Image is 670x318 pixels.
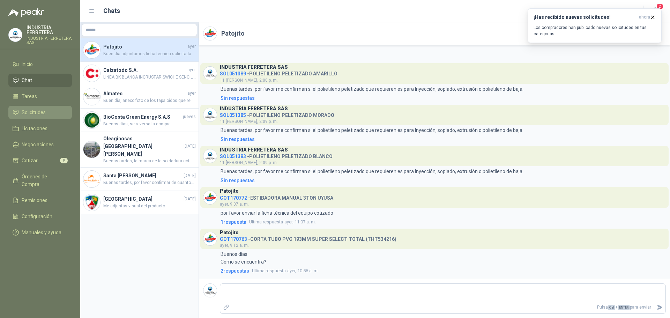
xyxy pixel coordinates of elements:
[220,111,334,117] h4: - POLIETILENO PELETIZADO MORADO
[219,177,666,184] a: Sin respuestas
[221,218,246,226] span: 1 respuesta
[221,29,245,38] h2: Patojito
[220,235,396,241] h4: - CORTA TUBO PVC 193MM SUPER SELECT TOTAL (THT534216)
[103,43,186,51] h4: Patojito
[83,171,100,187] img: Company Logo
[80,109,199,132] a: Company LogoBioCosta Green Energy S.A.SjuevesBuenos días, se reversa la compra
[220,65,288,69] h3: INDUSTRIA FERRETERA SAS
[221,126,523,134] p: Buenas tardes, por favor me confirman si el polietileno peletizado que requieren es para Inyecció...
[187,43,196,50] span: ayer
[83,194,100,211] img: Company Logo
[220,154,246,159] span: SOL051383
[8,226,72,239] a: Manuales y ayuda
[220,69,337,76] h4: - POLIETILENO PELETIZADO AMARILLO
[8,170,72,191] a: Órdenes de Compra
[534,24,656,37] p: Los compradores han publicado nuevas solicitudes en tus categorías.
[220,152,333,158] h4: - POLIETILENO PELETIZADO BLANCO
[103,172,182,179] h4: Santa [PERSON_NAME]
[220,112,246,118] span: SOL051385
[103,135,182,158] h4: Oleaginosas [GEOGRAPHIC_DATA][PERSON_NAME]
[22,229,61,236] span: Manuales y ayuda
[220,189,239,193] h3: Patojito
[103,90,186,97] h4: Almatec
[220,119,278,124] span: 11 [PERSON_NAME], 2:09 p. m.
[249,219,283,225] span: Ultima respuesta
[22,197,47,204] span: Remisiones
[221,209,333,217] p: por favor enviar la ficha técnica del equipo cotizado
[252,267,319,274] span: ayer, 10:56 a. m.
[83,42,100,58] img: Company Logo
[8,90,72,103] a: Tareas
[103,51,196,57] span: Buen dia adjuntamos ficha tecnica solicitada
[103,74,196,81] span: LINEA BK BLANCA INCRUSTAR SWICHE SENCILLO CONMUTABLE 110-220V (118Z-01 3WAY)(RETIE-[GEOGRAPHIC_DA...
[80,62,199,85] a: Company LogoCalzatodo S.A.ayerLINEA BK BLANCA INCRUSTAR SWICHE SENCILLO CONMUTABLE 110-220V (118Z...
[83,88,100,105] img: Company Logo
[618,305,630,310] span: ENTER
[219,135,666,143] a: Sin respuestas
[220,107,288,111] h3: INDUSTRIA FERRETERA SAS
[221,250,266,266] p: Buenos días Como se encuentra?
[80,191,199,214] a: Company Logo[GEOGRAPHIC_DATA][DATE]Me adjuntas visual del producto
[220,231,239,235] h3: Patojito
[8,210,72,223] a: Configuración
[219,218,666,226] a: 1respuestaUltima respuestaayer, 11:07 a. m.
[22,76,32,84] span: Chat
[649,5,662,17] button: 2
[528,8,662,43] button: ¡Has recibido nuevas solicitudes!ahora Los compradores han publicado nuevas solicitudes en tus ca...
[27,25,72,35] p: INDUSTRIA FERRETERA
[22,173,65,188] span: Órdenes de Compra
[220,193,333,200] h4: - ESTIBADORA MANUAL 3TON UYUSA
[103,121,196,127] span: Buenos días, se reversa la compra
[203,284,217,297] img: Company Logo
[656,3,664,10] span: 2
[203,191,217,204] img: Company Logo
[220,243,249,248] span: ayer, 9:12 a. m.
[22,93,37,100] span: Tareas
[654,301,665,313] button: Enviar
[220,160,278,165] span: 11 [PERSON_NAME], 2:09 p. m.
[639,14,650,20] span: ahora
[219,267,666,275] a: 2respuestasUltima respuestaayer, 10:56 a. m.
[9,28,22,42] img: Company Logo
[221,135,255,143] div: Sin respuestas
[8,58,72,71] a: Inicio
[608,305,615,310] span: Ctrl
[220,195,247,201] span: COT170772
[184,172,196,179] span: [DATE]
[22,157,38,164] span: Cotizar
[203,149,217,163] img: Company Logo
[220,202,249,207] span: ayer, 9:07 a. m.
[252,267,286,274] span: Ultima respuesta
[221,94,255,102] div: Sin respuestas
[220,71,246,76] span: SOL051389
[22,141,54,148] span: Negociaciones
[103,203,196,209] span: Me adjuntas visual del producto
[80,38,199,62] a: Company LogoPatojitoayerBuen dia adjuntamos ficha tecnica solicitada
[60,158,68,163] span: 9
[103,195,182,203] h4: [GEOGRAPHIC_DATA]
[80,168,199,191] a: Company LogoSanta [PERSON_NAME][DATE]Buenas tardes, por favor confirmar de cuantos peldaños es la...
[8,74,72,87] a: Chat
[203,232,217,245] img: Company Logo
[184,143,196,150] span: [DATE]
[22,60,33,68] span: Inicio
[8,122,72,135] a: Licitaciones
[103,113,181,121] h4: BioCosta Green Energy S.A.S
[249,219,316,225] span: ayer, 11:07 a. m.
[221,267,249,275] span: 2 respuesta s
[534,14,636,20] h3: ¡Has recibido nuevas solicitudes!
[221,168,523,175] p: Buenas tardes, por favor me confirman si el polietileno peletizado que requieren es para Inyecció...
[203,108,217,121] img: Company Logo
[203,27,217,40] img: Company Logo
[221,177,255,184] div: Sin respuestas
[103,97,196,104] span: Buen día, anexo foto de los tapa oídos que requieren y el precio es de $35.000 + IVA
[8,154,72,167] a: Cotizar9
[8,194,72,207] a: Remisiones
[83,112,100,128] img: Company Logo
[103,6,120,16] h1: Chats
[22,109,46,116] span: Solicitudes
[232,301,654,313] p: Pulsa + para enviar
[27,36,72,45] p: INDUSTRIA FERRETERA SAS
[22,125,47,132] span: Licitaciones
[8,106,72,119] a: Solicitudes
